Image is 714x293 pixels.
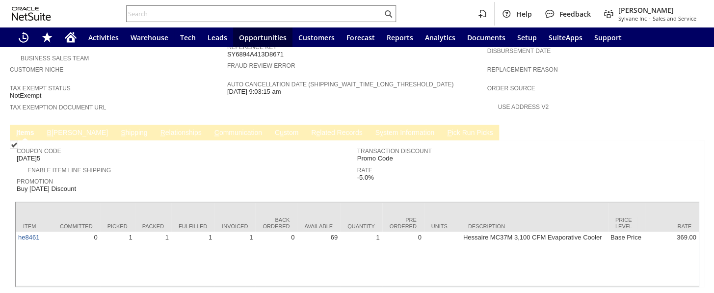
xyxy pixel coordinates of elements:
[227,81,453,88] a: Auto Cancellation Date (shipping_wait_time_long_threshold_date)
[445,129,495,138] a: Pick Run Picks
[202,27,233,47] a: Leads
[41,31,53,43] svg: Shortcuts
[304,223,333,229] div: Available
[341,27,381,47] a: Forecast
[687,127,698,138] a: Unrolled view on
[21,55,89,62] a: Business Sales Team
[60,223,93,229] div: Committed
[53,232,100,286] td: 0
[174,27,202,47] a: Tech
[131,33,168,42] span: Warehouse
[468,223,601,229] div: Description
[12,7,51,21] svg: logo
[10,92,41,100] span: NotExempt
[263,217,290,229] div: Back Ordered
[498,104,548,110] a: Use Address V2
[35,27,59,47] div: Shortcuts
[10,104,106,111] a: Tax Exemption Document URL
[280,129,284,136] span: u
[653,15,696,22] span: Sales and Service
[346,33,375,42] span: Forecast
[316,129,320,136] span: e
[17,178,53,185] a: Promotion
[516,9,532,19] span: Help
[16,129,18,136] span: I
[180,33,196,42] span: Tech
[18,31,29,43] svg: Recent Records
[382,232,424,286] td: 0
[233,27,292,47] a: Opportunities
[255,232,297,286] td: 0
[82,27,125,47] a: Activities
[645,232,699,286] td: 369.00
[467,33,505,42] span: Documents
[17,185,76,193] span: Buy [DATE] Discount
[14,129,37,138] a: Items
[227,51,284,58] span: SY6894A413D8671
[487,48,551,54] a: Disbursement Date
[45,129,110,138] a: B[PERSON_NAME]
[160,129,165,136] span: R
[18,233,39,240] a: he8461
[214,129,219,136] span: C
[65,31,77,43] svg: Home
[297,232,340,286] td: 69
[27,167,111,174] a: Enable Item Line Shipping
[652,223,691,229] div: Rate
[179,223,207,229] div: Fulfilled
[23,223,45,229] div: Item
[419,27,461,47] a: Analytics
[47,129,52,136] span: B
[272,129,301,138] a: Custom
[17,155,40,162] span: [DATE]5
[100,232,135,286] td: 1
[588,27,628,47] a: Support
[292,27,341,47] a: Customers
[121,129,125,136] span: S
[380,129,383,136] span: y
[549,33,582,42] span: SuiteApps
[59,27,82,47] a: Home
[357,148,432,155] a: Transaction Discount
[107,223,128,229] div: Picked
[387,33,413,42] span: Reports
[618,5,696,15] span: [PERSON_NAME]
[127,8,382,20] input: Search
[594,33,622,42] span: Support
[487,66,557,73] a: Replacement reason
[340,232,382,286] td: 1
[511,27,543,47] a: Setup
[372,129,437,138] a: System Information
[608,232,645,286] td: Base Price
[227,44,277,51] a: Reference Key
[357,155,393,162] span: Promo Code
[447,129,451,136] span: P
[227,88,281,96] span: [DATE] 9:03:15 am
[543,27,588,47] a: SuiteApps
[357,167,372,174] a: Rate
[357,174,374,182] span: -5.0%
[17,148,61,155] a: Coupon Code
[135,232,171,286] td: 1
[461,232,608,286] td: Hessaire MC37M 3,100 CFM Evaporative Cooler
[517,33,537,42] span: Setup
[118,129,150,138] a: Shipping
[649,15,651,22] span: -
[158,129,204,138] a: Relationships
[431,223,453,229] div: Units
[88,33,119,42] span: Activities
[390,217,417,229] div: Pre Ordered
[10,140,18,149] img: Checked
[425,33,455,42] span: Analytics
[615,217,637,229] div: Price Level
[171,232,214,286] td: 1
[12,27,35,47] a: Recent Records
[381,27,419,47] a: Reports
[347,223,375,229] div: Quantity
[559,9,591,19] span: Feedback
[239,33,287,42] span: Opportunities
[298,33,335,42] span: Customers
[618,15,647,22] span: Sylvane Inc
[487,85,535,92] a: Order Source
[461,27,511,47] a: Documents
